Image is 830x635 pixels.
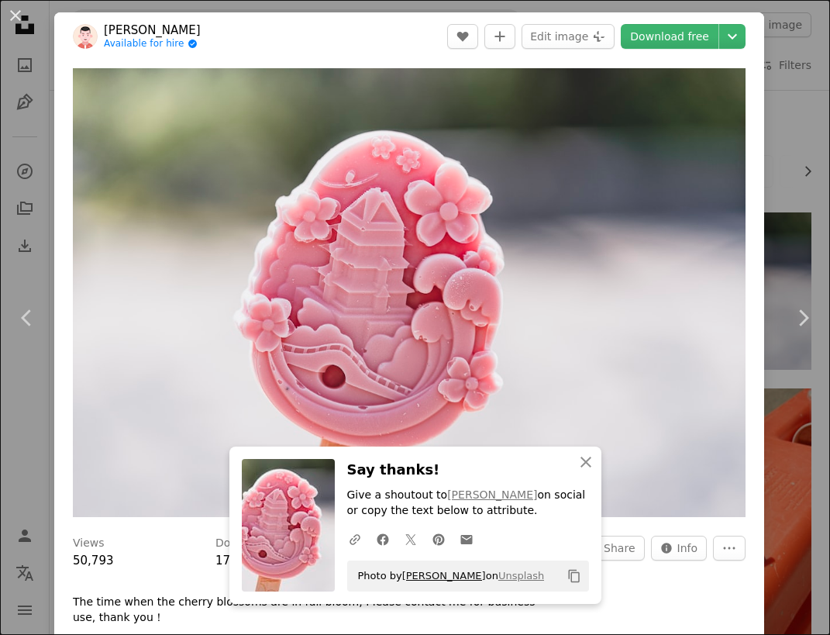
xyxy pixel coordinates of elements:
span: Info [677,537,698,560]
button: Choose download size [719,24,746,49]
button: Copy to clipboard [561,563,587,589]
h3: Downloads [215,536,275,551]
button: More Actions [713,536,746,561]
img: Go to Jerry Wang's profile [73,24,98,49]
button: Stats about this image [651,536,708,561]
span: 170 [215,554,238,568]
a: [PERSON_NAME] [104,22,201,38]
a: Share on Pinterest [425,523,453,554]
a: Next [776,243,830,392]
a: Available for hire [104,38,201,50]
a: Share over email [453,523,480,554]
span: Share [604,537,635,560]
a: [PERSON_NAME] [402,570,486,582]
a: Share on Facebook [369,523,397,554]
a: Download free [621,24,718,49]
button: Zoom in on this image [73,68,746,517]
button: Like [447,24,478,49]
button: Share this image [577,536,644,561]
span: Photo by on [350,564,545,588]
h3: Say thanks! [347,459,589,481]
a: Share on Twitter [397,523,425,554]
p: Give a shoutout to on social or copy the text below to attribute. [347,488,589,519]
button: Edit image [522,24,615,49]
button: Add to Collection [484,24,515,49]
a: [PERSON_NAME] [447,488,537,501]
p: The time when the cherry blossoms are in full bloom; Please contact me for business use, thank you！ [73,595,538,626]
h3: Views [73,536,105,551]
a: Unsplash [498,570,544,582]
img: pink lollipop on brown wooden stick [73,68,746,517]
span: 50,793 [73,554,114,568]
